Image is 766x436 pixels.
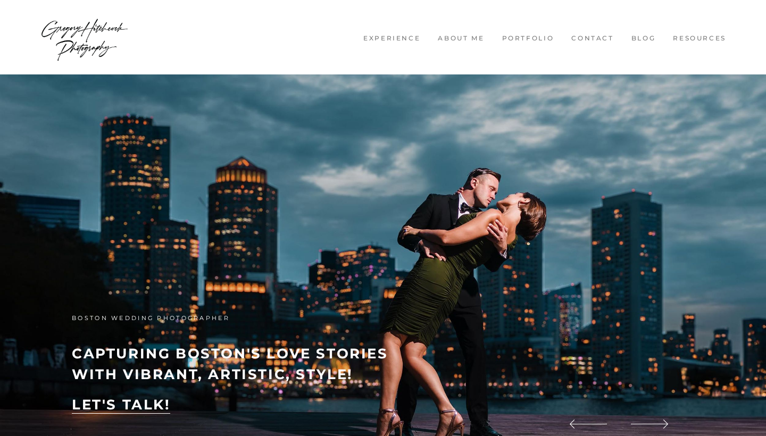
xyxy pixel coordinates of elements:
[40,5,129,69] img: Wedding Photographer Boston - Gregory Hitchcock Photography
[565,34,620,43] a: Contact
[432,34,490,43] a: About me
[72,314,230,322] span: boston wedding photographer
[357,34,427,43] a: Experience
[72,396,170,414] u: LET'S TALK!
[72,396,170,413] a: LET'S TALK!
[496,34,560,43] a: Portfolio
[667,34,732,43] a: Resources
[72,345,388,362] strong: capturing boston's love stories
[625,34,662,43] a: Blog
[72,366,353,383] strong: with vibrant, artistic, style!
